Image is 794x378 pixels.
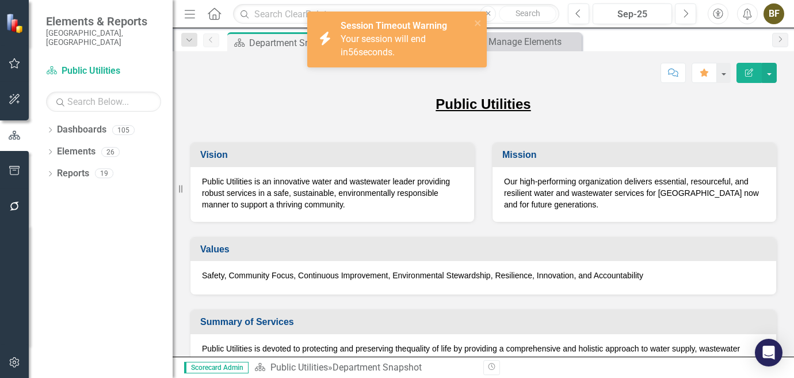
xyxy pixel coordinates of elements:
[200,244,770,255] h3: Values
[764,3,784,24] button: BF
[95,169,113,179] div: 19
[202,176,463,210] p: Public Utilities is an innovative water and wastewater leader providing robust services in a safe...
[6,13,26,33] img: ClearPoint Strategy
[202,344,407,353] span: Public Utilities is devoted to protecting and preserving the
[341,33,426,58] span: Your session will end in seconds.
[755,339,782,366] div: Open Intercom Messenger
[593,3,672,24] button: Sep-25
[597,7,668,21] div: Sep-25
[488,35,579,49] div: Manage Elements
[200,317,770,327] h3: Summary of Services
[333,362,422,373] div: Department Snapshot
[233,4,559,24] input: Search ClearPoint...
[57,145,96,158] a: Elements
[504,176,765,210] p: Our high-performing organization delivers essential, resourceful, and resilient water and wastewa...
[57,123,106,137] a: Dashboards
[202,271,643,280] span: Safety, Community Focus, Continuous Improvement, Environmental Stewardship, Resilience, Innovatio...
[469,35,579,49] a: Manage Elements
[112,125,135,135] div: 105
[436,96,530,112] u: Public Utilities
[270,362,328,373] a: Public Utilities
[200,150,468,160] h3: Vision
[184,362,249,373] span: Scorecard Admin
[254,361,679,375] div: »
[202,344,740,365] span: quality of life by providing a comprehensive and holistic approach to water supply, wastewater tr...
[101,147,120,157] div: 26
[57,167,89,180] a: Reports
[499,6,556,22] button: Search
[46,65,161,78] a: Public Utilities
[46,92,161,112] input: Search Below...
[46,14,161,28] span: Elements & Reports
[249,36,325,50] div: Department Snapshot
[46,28,161,47] small: [GEOGRAPHIC_DATA], [GEOGRAPHIC_DATA]
[502,150,770,160] h3: Mission
[516,9,540,18] span: Search
[341,20,447,31] strong: Session Timeout Warning
[348,47,358,58] span: 56
[474,16,482,29] button: close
